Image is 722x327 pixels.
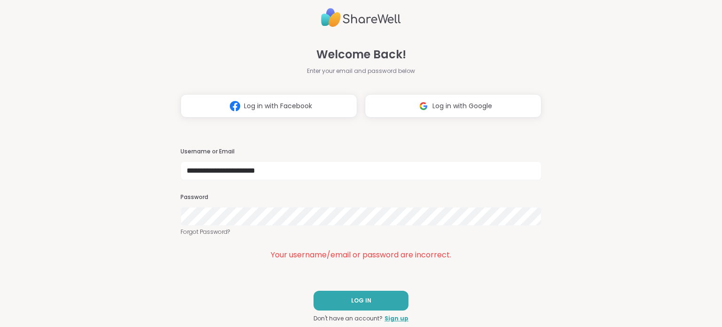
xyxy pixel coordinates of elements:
[180,193,541,201] h3: Password
[180,249,541,261] div: Your username/email or password are incorrect.
[180,148,541,156] h3: Username or Email
[432,101,492,111] span: Log in with Google
[321,4,401,31] img: ShareWell Logo
[307,67,415,75] span: Enter your email and password below
[314,314,383,323] span: Don't have an account?
[226,97,244,115] img: ShareWell Logomark
[180,228,541,236] a: Forgot Password?
[365,94,541,118] button: Log in with Google
[244,101,312,111] span: Log in with Facebook
[180,94,357,118] button: Log in with Facebook
[314,291,408,311] button: LOG IN
[385,314,408,323] a: Sign up
[415,97,432,115] img: ShareWell Logomark
[316,46,406,63] span: Welcome Back!
[351,296,371,305] span: LOG IN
